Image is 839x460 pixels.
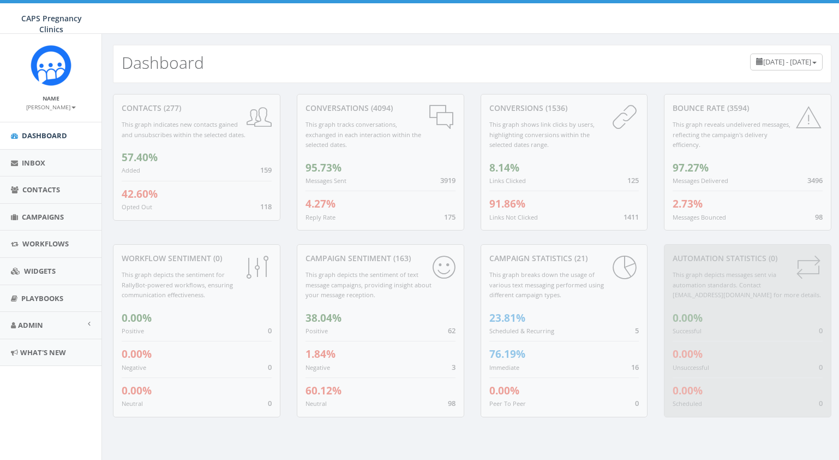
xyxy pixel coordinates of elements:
[673,176,728,185] small: Messages Delivered
[211,253,222,263] span: (0)
[122,120,245,139] small: This graph indicates new contacts gained and unsubscribes within the selected dates.
[22,239,69,249] span: Workflows
[122,384,152,398] span: 0.00%
[305,176,346,185] small: Messages Sent
[572,253,588,263] span: (21)
[673,197,703,211] span: 2.73%
[391,253,411,263] span: (163)
[305,161,341,175] span: 95.73%
[673,363,709,371] small: Unsuccessful
[305,311,341,325] span: 38.04%
[673,384,703,398] span: 0.00%
[21,293,63,303] span: Playbooks
[305,347,335,361] span: 1.84%
[444,212,456,222] span: 175
[122,54,204,72] h2: Dashboard
[489,213,538,221] small: Links Not Clicked
[489,311,525,325] span: 23.81%
[22,131,67,140] span: Dashboard
[122,270,233,299] small: This graph depicts the sentiment for RallyBot-powered workflows, ensuring communication effective...
[21,13,82,34] span: CAPS Pregnancy Clinics
[161,103,181,113] span: (277)
[122,166,140,174] small: Added
[305,197,335,211] span: 4.27%
[673,120,790,149] small: This graph reveals undelivered messages, reflecting the campaign's delivery efficiency.
[624,212,639,222] span: 1411
[673,161,709,175] span: 97.27%
[673,253,823,264] div: Automation Statistics
[268,326,272,335] span: 0
[22,212,64,222] span: Campaigns
[489,347,525,361] span: 76.19%
[122,150,158,164] span: 57.40%
[305,327,328,335] small: Positive
[543,103,567,113] span: (1536)
[673,270,821,299] small: This graph depicts messages sent via automation standards. Contact [EMAIL_ADDRESS][DOMAIN_NAME] f...
[122,203,152,211] small: Opted Out
[673,347,703,361] span: 0.00%
[489,253,639,264] div: Campaign Statistics
[627,175,639,185] span: 125
[452,362,456,372] span: 3
[489,270,604,299] small: This graph breaks down the usage of various text messaging performed using different campaign types.
[268,398,272,408] span: 0
[122,363,146,371] small: Negative
[260,165,272,175] span: 159
[489,399,526,408] small: Peer To Peer
[766,253,777,263] span: (0)
[122,103,272,114] div: contacts
[305,253,456,264] div: Campaign Sentiment
[268,362,272,372] span: 0
[26,102,76,111] a: [PERSON_NAME]
[448,326,456,335] span: 62
[305,363,330,371] small: Negative
[807,175,823,185] span: 3496
[763,57,811,67] span: [DATE] - [DATE]
[369,103,393,113] span: (4094)
[489,120,595,149] small: This graph shows link clicks by users, highlighting conversions within the selected dates range.
[31,45,71,86] img: Rally_Corp_Icon_1.png
[440,175,456,185] span: 3919
[673,327,702,335] small: Successful
[24,266,56,276] span: Widgets
[18,320,43,330] span: Admin
[631,362,639,372] span: 16
[725,103,749,113] span: (3594)
[489,161,519,175] span: 8.14%
[673,311,703,325] span: 0.00%
[489,176,526,185] small: Links Clicked
[635,326,639,335] span: 5
[489,384,519,398] span: 0.00%
[819,398,823,408] span: 0
[635,398,639,408] span: 0
[260,202,272,211] span: 118
[20,347,66,357] span: What's New
[43,95,59,102] small: Name
[489,327,554,335] small: Scheduled & Recurring
[819,326,823,335] span: 0
[122,253,272,264] div: Workflow Sentiment
[489,197,525,211] span: 91.86%
[122,311,152,325] span: 0.00%
[22,158,45,168] span: Inbox
[305,270,432,299] small: This graph depicts the sentiment of text message campaigns, providing insight about your message ...
[489,103,639,114] div: conversions
[122,399,143,408] small: Neutral
[22,185,60,194] span: Contacts
[305,213,335,221] small: Reply Rate
[305,384,341,398] span: 60.12%
[489,363,519,371] small: Immediate
[673,103,823,114] div: Bounce Rate
[448,398,456,408] span: 98
[305,103,456,114] div: conversations
[122,187,158,201] span: 42.60%
[26,103,76,111] small: [PERSON_NAME]
[673,213,726,221] small: Messages Bounced
[819,362,823,372] span: 0
[305,120,421,149] small: This graph tracks conversations, exchanged in each interaction within the selected dates.
[815,212,823,222] span: 98
[673,399,702,408] small: Scheduled
[122,347,152,361] span: 0.00%
[122,327,144,335] small: Positive
[305,399,327,408] small: Neutral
